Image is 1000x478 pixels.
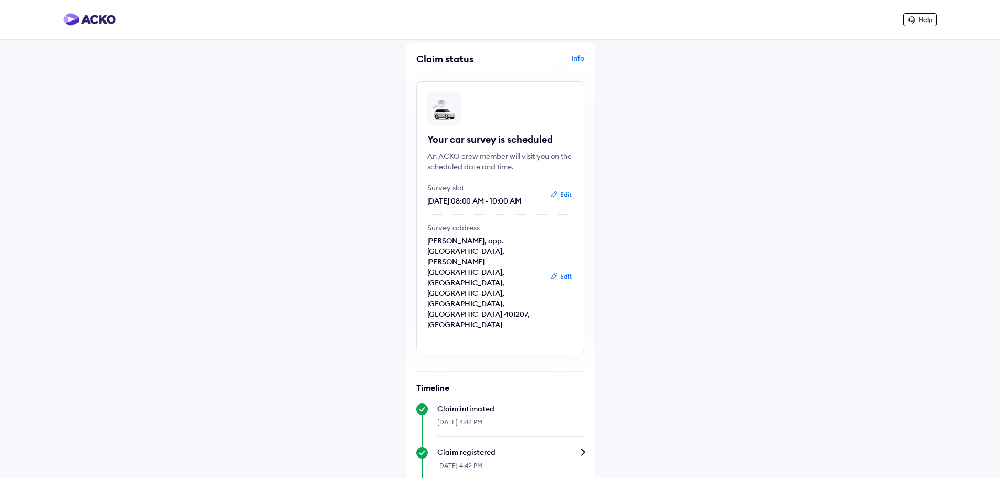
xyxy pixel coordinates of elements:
div: An ACKO crew member will visit you on the scheduled date and time. [427,151,573,172]
div: Claim intimated [437,403,584,414]
div: [DATE] 4:42 PM [437,414,584,437]
h6: Timeline [416,383,584,393]
p: [DATE] 08:00 AM - 10:00 AM [427,196,543,206]
img: horizontal-gradient.png [63,13,116,26]
div: Your car survey is scheduled [427,133,573,146]
p: [PERSON_NAME], opp. [GEOGRAPHIC_DATA], [PERSON_NAME][GEOGRAPHIC_DATA], [GEOGRAPHIC_DATA], [GEOGRA... [427,236,543,330]
div: Claim registered [437,447,584,458]
p: Survey address [427,222,543,233]
div: Claim status [416,53,498,65]
button: Edit [547,189,575,200]
button: Edit [547,271,575,282]
span: Help [919,16,932,24]
p: Survey slot [427,183,543,193]
div: Info [503,53,584,73]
